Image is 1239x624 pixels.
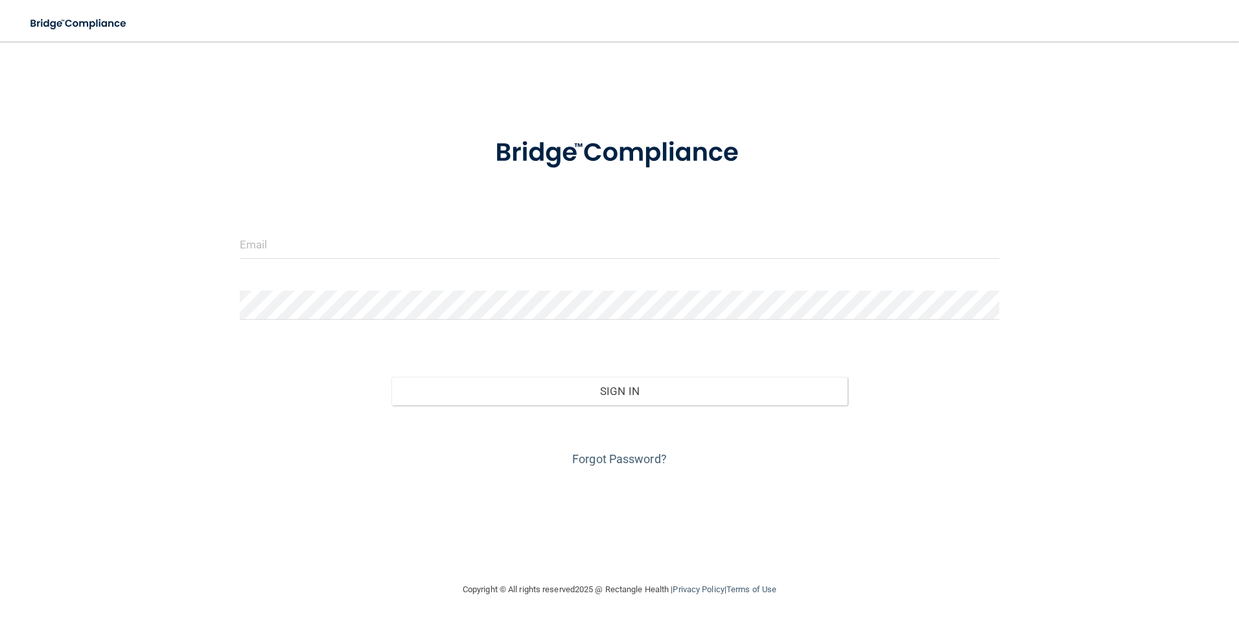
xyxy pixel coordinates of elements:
a: Privacy Policy [673,584,724,594]
a: Terms of Use [726,584,776,594]
img: bridge_compliance_login_screen.278c3ca4.svg [19,10,139,37]
input: Email [240,230,1000,259]
a: Forgot Password? [572,452,667,466]
div: Copyright © All rights reserved 2025 @ Rectangle Health | | [383,569,856,610]
img: bridge_compliance_login_screen.278c3ca4.svg [469,119,770,187]
button: Sign In [391,377,848,405]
